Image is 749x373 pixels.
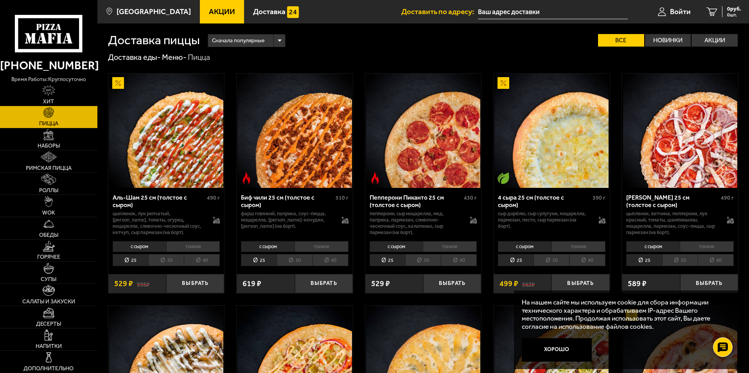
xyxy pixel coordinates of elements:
[401,8,478,15] span: Доставить по адресу:
[478,5,628,19] input: Ваш адрес доставки
[237,74,352,188] img: Биф чили 25 см (толстое с сыром)
[26,166,72,171] span: Римская пицца
[441,254,477,266] li: 40
[241,194,334,209] div: Биф чили 25 см (толстое с сыром)
[727,6,741,12] span: 0 руб.
[498,254,533,266] li: 25
[113,194,205,209] div: Аль-Шам 25 см (толстое с сыром)
[494,74,610,188] a: АкционныйВегетарианское блюдо4 сыра 25 см (толстое с сыром)
[36,344,62,349] span: Напитки
[494,74,609,188] img: 4 сыра 25 см (толстое с сыром)
[721,195,734,201] span: 490 г
[522,280,535,288] s: 562 ₽
[109,74,223,188] img: Аль-Шам 25 см (толстое с сыром)
[209,8,235,15] span: Акции
[184,254,220,266] li: 40
[313,254,348,266] li: 40
[498,241,551,252] li: с сыром
[41,277,56,282] span: Супы
[692,34,738,47] label: Акции
[626,241,680,252] li: с сыром
[698,254,734,266] li: 40
[22,299,75,305] span: Салаты и закуски
[680,274,738,293] button: Выбрать
[253,8,286,15] span: Доставка
[295,241,348,252] li: тонкое
[369,172,381,184] img: Острое блюдо
[670,8,691,15] span: Войти
[370,254,405,266] li: 25
[43,99,54,105] span: Хит
[622,74,738,188] a: Петровская 25 см (толстое с сыром)
[137,280,149,288] s: 595 ₽
[108,34,200,47] h1: Доставка пиццы
[522,298,726,331] p: На нашем сайте мы используем cookie для сбора информации технического характера и обрабатываем IP...
[370,194,462,209] div: Пепперони Пиканто 25 см (толстое с сыром)
[499,280,518,288] span: 499 ₽
[628,280,647,288] span: 589 ₽
[370,241,423,252] li: с сыром
[551,274,609,293] button: Выбрать
[626,254,662,266] li: 25
[727,13,741,17] span: 0 шт.
[569,254,605,266] li: 40
[108,52,161,62] a: Доставка еды-
[423,241,477,252] li: тонкое
[108,74,225,188] a: АкционныйАль-Шам 25 см (толстое с сыром)
[366,74,480,188] img: Пепперони Пиканто 25 см (толстое с сыром)
[212,33,264,48] span: Сначала популярные
[498,194,591,209] div: 4 сыра 25 см (толстое с сыром)
[371,280,390,288] span: 529 ₽
[405,254,441,266] li: 30
[114,280,133,288] span: 529 ₽
[522,338,592,362] button: Хорошо
[36,321,61,327] span: Десерты
[166,274,224,293] button: Выбрать
[162,52,187,62] a: Меню-
[241,254,277,266] li: 25
[626,194,719,209] div: [PERSON_NAME] 25 см (толстое с сыром)
[593,195,605,201] span: 390 г
[207,195,220,201] span: 490 г
[166,241,220,252] li: тонкое
[37,254,60,260] span: Горячее
[370,211,462,236] p: пепперони, сыр Моцарелла, мед, паприка, пармезан, сливочно-чесночный соус, халапеньо, сыр пармеза...
[680,241,734,252] li: тонкое
[117,8,191,15] span: [GEOGRAPHIC_DATA]
[241,211,334,229] p: фарш говяжий, паприка, соус-пицца, моцарелла, [PERSON_NAME]-кочудян, [PERSON_NAME] (на борт).
[277,254,312,266] li: 30
[623,74,737,188] img: Петровская 25 см (толстое с сыром)
[336,195,348,201] span: 510 г
[242,280,261,288] span: 619 ₽
[498,172,509,184] img: Вегетарианское блюдо
[39,188,58,193] span: Роллы
[42,210,55,216] span: WOK
[241,241,295,252] li: с сыром
[23,366,74,371] span: Дополнительно
[113,241,166,252] li: с сыром
[365,74,481,188] a: Острое блюдоПепперони Пиканто 25 см (толстое с сыром)
[662,254,698,266] li: 30
[533,254,569,266] li: 30
[39,232,58,238] span: Обеды
[498,211,591,229] p: сыр дорблю, сыр сулугуни, моцарелла, пармезан, песто, сыр пармезан (на борт).
[39,121,58,126] span: Пицца
[626,211,719,236] p: цыпленок, ветчина, пепперони, лук красный, томаты, шампиньоны, моцарелла, пармезан, соус-пицца, с...
[295,274,353,293] button: Выбрать
[464,195,477,201] span: 430 г
[598,34,644,47] label: Все
[113,254,148,266] li: 25
[38,143,60,149] span: Наборы
[645,34,691,47] label: Новинки
[112,77,124,89] img: Акционный
[188,52,210,63] div: Пицца
[113,211,205,236] p: цыпленок, лук репчатый, [PERSON_NAME], томаты, огурец, моцарелла, сливочно-чесночный соус, кетчуп...
[148,254,184,266] li: 30
[287,6,299,18] img: 15daf4d41897b9f0e9f617042186c801.svg
[498,77,509,89] img: Акционный
[237,74,353,188] a: Острое блюдоБиф чили 25 см (толстое с сыром)
[551,241,605,252] li: тонкое
[241,172,252,184] img: Острое блюдо
[423,274,481,293] button: Выбрать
